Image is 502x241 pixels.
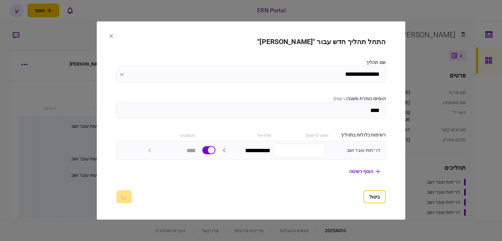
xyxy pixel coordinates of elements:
div: מכותבים [141,132,195,138]
button: הוסף רשימה [344,166,386,177]
div: דו״חות עובר ושב [328,147,380,154]
span: ( רשות ) [333,96,347,101]
label: הוסיפו כותרת משנה [116,95,386,102]
input: הוסיפו כותרת משנה [116,102,386,119]
div: רשימות כלולות בתהליך [332,132,386,138]
div: תיאור (רשות) [275,132,328,138]
h2: התחל תהליך חדש עבור "[PERSON_NAME]" [116,38,386,46]
div: שלח אל [218,132,272,138]
input: שם תהליך [116,66,386,82]
button: ביטול [363,190,386,203]
label: שם תהליך [116,59,386,66]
